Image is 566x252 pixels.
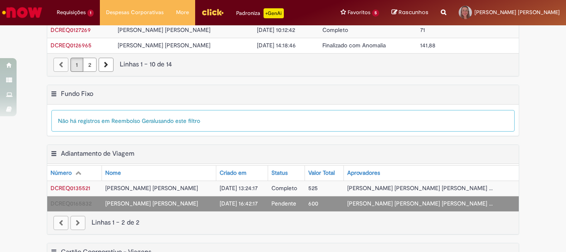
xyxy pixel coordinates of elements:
[105,200,198,207] span: [PERSON_NAME] [PERSON_NAME]
[51,26,91,34] a: Abrir Registro: DCREQ0127269
[322,42,386,49] span: Finalizado com Anomalia
[51,184,90,192] span: DCREQ0135521
[51,42,92,49] span: DCREQ0126965
[322,26,348,34] span: Completo
[118,26,210,34] span: [PERSON_NAME] [PERSON_NAME]
[51,200,92,207] a: Abrir Registro: DCREQ0165832
[347,169,380,177] div: Aprovadores
[474,9,560,16] span: [PERSON_NAME] [PERSON_NAME]
[271,200,296,207] span: Pendente
[47,211,519,234] nav: paginação
[51,90,57,100] button: Fundo Fixo Menu de contexto
[201,6,224,18] img: click_logo_yellow_360x200.png
[348,8,370,17] span: Favoritos
[51,149,57,160] button: Adiantamento de Viagem Menu de contexto
[220,200,258,207] span: [DATE] 16:42:17
[420,42,435,49] span: 141,88
[61,149,134,158] h2: Adiantamento de Viagem
[51,42,92,49] a: Abrir Registro: DCREQ0126965
[236,8,284,18] div: Padroniza
[420,26,425,34] span: 71
[176,8,189,17] span: More
[53,218,513,228] div: Linhas 1 − 2 de 2
[51,169,72,177] div: Número
[257,42,296,49] span: [DATE] 14:18:46
[83,58,97,72] a: Página 2
[220,169,247,177] div: Criado em
[155,117,200,125] span: usando este filtro
[87,10,94,17] span: 1
[118,42,210,49] span: [PERSON_NAME] [PERSON_NAME]
[308,169,335,177] div: Valor Total
[347,200,493,207] span: [PERSON_NAME] [PERSON_NAME] [PERSON_NAME] ...
[51,200,92,207] span: DCREQ0165832
[392,9,428,17] a: Rascunhos
[51,26,91,34] span: DCREQ0127269
[399,8,428,16] span: Rascunhos
[308,184,318,192] span: 525
[106,8,164,17] span: Despesas Corporativas
[61,90,93,98] h2: Fundo Fixo
[105,184,198,192] span: [PERSON_NAME] [PERSON_NAME]
[51,184,90,192] a: Abrir Registro: DCREQ0135521
[308,200,318,207] span: 600
[57,8,86,17] span: Requisições
[99,58,114,72] a: Próxima página
[264,8,284,18] p: +GenAi
[257,26,295,34] span: [DATE] 10:12:42
[1,4,44,21] img: ServiceNow
[271,169,288,177] div: Status
[220,184,258,192] span: [DATE] 13:24:17
[271,184,297,192] span: Completo
[372,10,379,17] span: 5
[51,110,515,132] div: Não há registros em Reembolso Geral
[53,60,513,69] div: Linhas 1 − 10 de 14
[105,169,121,177] div: Nome
[347,184,493,192] span: [PERSON_NAME] [PERSON_NAME] [PERSON_NAME] ...
[70,58,83,72] a: Página 1
[47,53,519,76] nav: paginação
